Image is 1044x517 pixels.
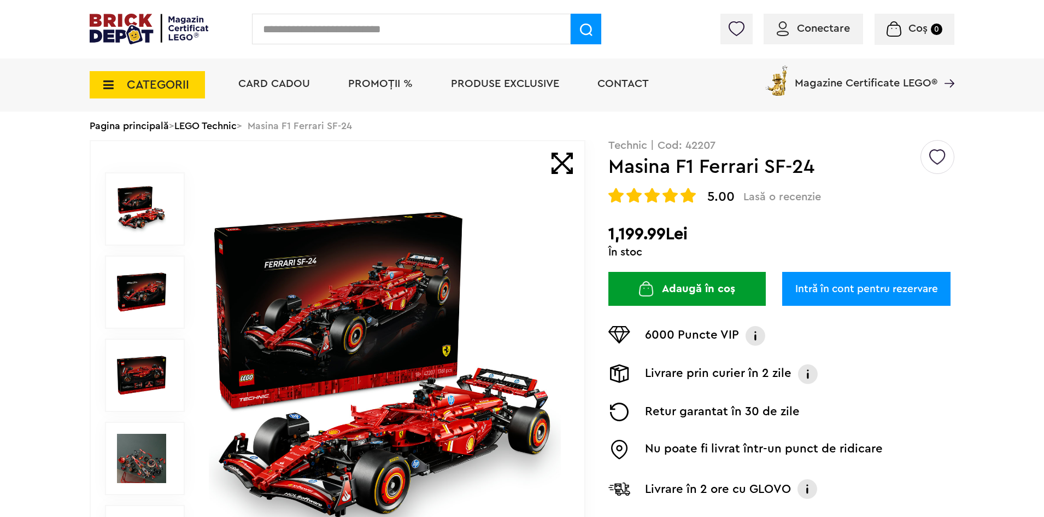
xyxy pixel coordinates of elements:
[608,482,630,496] img: Livrare Glovo
[744,326,766,346] img: Info VIP
[608,364,630,383] img: Livrare
[117,434,166,483] img: Seturi Lego Masina F1 Ferrari SF-24
[348,78,413,89] a: PROMOȚII %
[644,188,660,203] img: Evaluare cu stele
[238,78,310,89] a: Card Cadou
[645,364,791,384] p: Livrare prin curier în 2 zile
[931,24,942,35] small: 0
[743,190,821,204] span: Lasă o recenzie
[777,23,850,34] a: Conectare
[782,272,951,306] a: Intră în cont pentru rezervare
[645,480,791,498] p: Livrare în 2 ore cu GLOVO
[117,184,166,234] img: Masina F1 Ferrari SF-24
[908,23,928,34] span: Coș
[645,326,739,346] p: 6000 Puncte VIP
[795,63,937,89] span: Magazine Certificate LEGO®
[608,157,919,177] h1: Masina F1 Ferrari SF-24
[608,224,954,244] h2: 1,199.99Lei
[117,351,166,400] img: Masina F1 Ferrari SF-24 LEGO 42207
[608,326,630,344] img: Puncte VIP
[937,63,954,74] a: Magazine Certificate LEGO®
[707,190,735,204] span: 5.00
[797,364,819,384] img: Info livrare prin curier
[127,79,189,91] span: CATEGORII
[90,121,169,131] a: Pagina principală
[608,140,954,151] p: Technic | Cod: 42207
[608,272,766,306] button: Adaugă în coș
[608,440,630,460] img: Easybox
[662,188,678,203] img: Evaluare cu stele
[645,440,883,460] p: Nu poate fi livrat într-un punct de ridicare
[90,112,954,140] div: > > Masina F1 Ferrari SF-24
[608,403,630,421] img: Returnare
[451,78,559,89] a: Produse exclusive
[608,188,624,203] img: Evaluare cu stele
[174,121,237,131] a: LEGO Technic
[626,188,642,203] img: Evaluare cu stele
[797,23,850,34] span: Conectare
[117,268,166,317] img: Masina F1 Ferrari SF-24
[681,188,696,203] img: Evaluare cu stele
[645,403,800,421] p: Retur garantat în 30 de zile
[796,478,818,500] img: Info livrare cu GLOVO
[608,247,954,258] div: În stoc
[597,78,649,89] a: Contact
